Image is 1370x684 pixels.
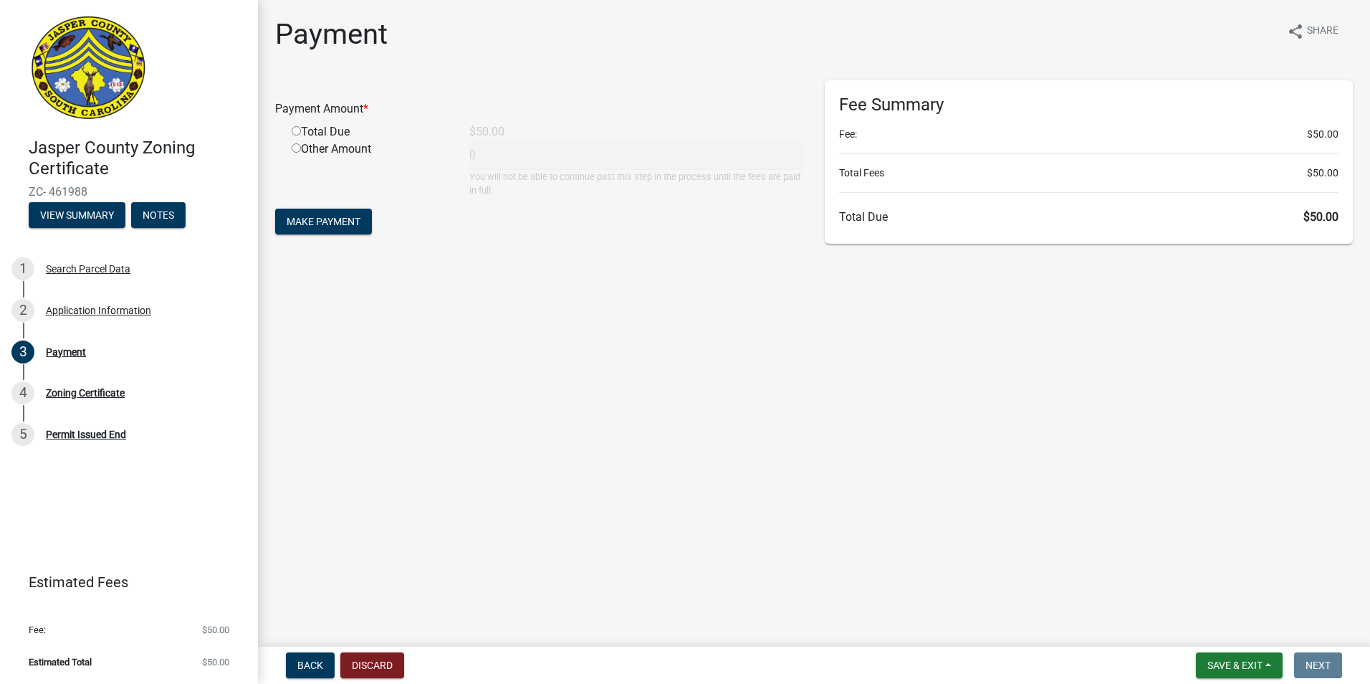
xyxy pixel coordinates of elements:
[29,185,229,199] span: ZC- 461988
[1287,23,1304,40] i: share
[46,264,130,274] div: Search Parcel Data
[839,95,1338,115] h6: Fee Summary
[11,257,34,280] div: 1
[202,657,229,667] span: $50.00
[1207,660,1263,671] span: Save & Exit
[131,210,186,222] wm-modal-confirm: Notes
[202,625,229,635] span: $50.00
[46,429,126,440] div: Permit Issued End
[297,660,323,671] span: Back
[46,305,151,315] div: Application Information
[1306,660,1331,671] span: Next
[1275,17,1350,45] button: shareShare
[340,652,404,678] button: Discard
[839,210,1338,224] h6: Total Due
[1307,23,1338,40] span: Share
[29,202,125,228] button: View Summary
[281,123,459,141] div: Total Due
[11,381,34,404] div: 4
[11,423,34,446] div: 5
[11,299,34,322] div: 2
[1294,652,1342,678] button: Next
[29,210,125,222] wm-modal-confirm: Summary
[839,127,1338,142] li: Fee:
[29,657,92,667] span: Estimated Total
[286,652,335,678] button: Back
[1307,127,1338,142] span: $50.00
[1303,210,1338,224] span: $50.00
[287,216,360,227] span: Make Payment
[46,388,125,398] div: Zoning Certificate
[29,15,148,123] img: Jasper County, South Carolina
[131,202,186,228] button: Notes
[275,17,388,52] h1: Payment
[46,347,86,357] div: Payment
[29,625,46,635] span: Fee:
[275,209,372,234] button: Make Payment
[281,141,459,197] div: Other Amount
[1196,652,1283,678] button: Save & Exit
[11,568,235,597] a: Estimated Fees
[264,100,814,118] div: Payment Amount
[29,138,246,179] h4: Jasper County Zoning Certificate
[11,341,34,364] div: 3
[839,166,1338,181] li: Total Fees
[1307,166,1338,181] span: $50.00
